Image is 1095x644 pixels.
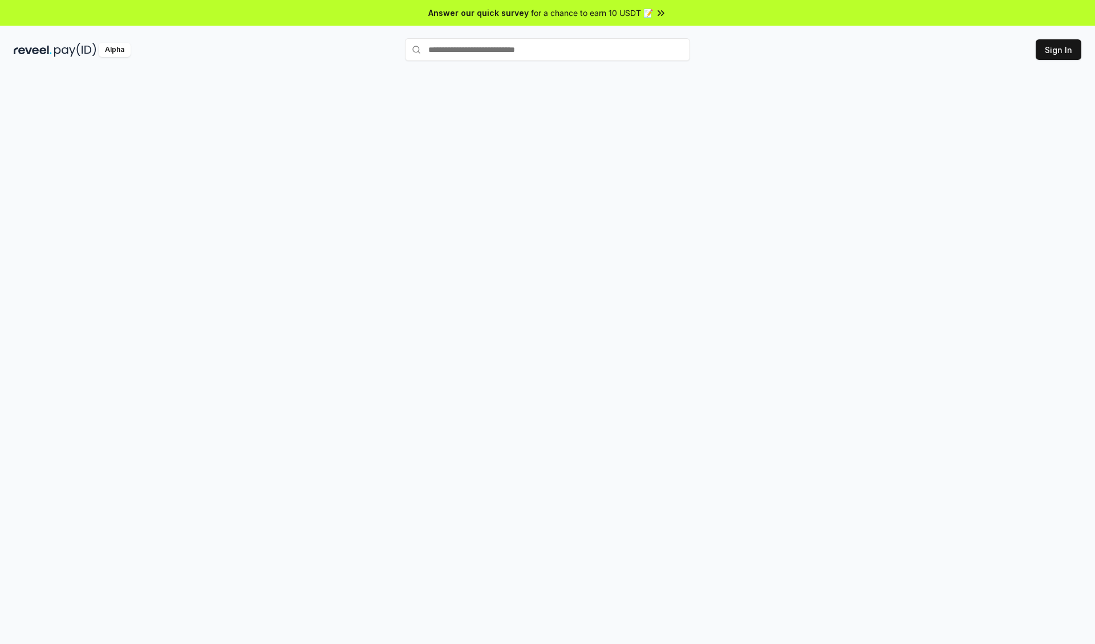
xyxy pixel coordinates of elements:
button: Sign In [1036,39,1081,60]
span: for a chance to earn 10 USDT 📝 [531,7,653,19]
span: Answer our quick survey [428,7,529,19]
img: pay_id [54,43,96,57]
img: reveel_dark [14,43,52,57]
div: Alpha [99,43,131,57]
